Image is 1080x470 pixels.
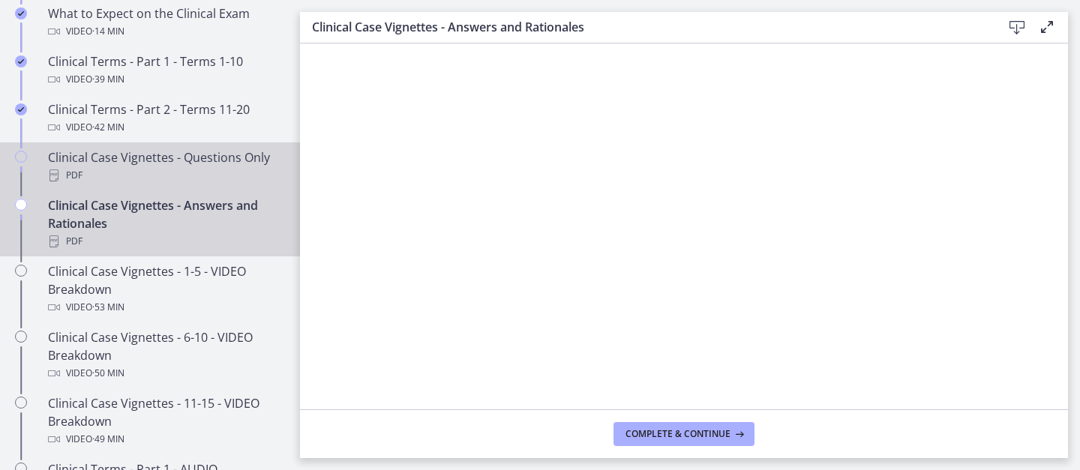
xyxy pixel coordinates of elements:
[48,232,282,250] div: PDF
[92,22,124,40] span: · 14 min
[92,430,124,448] span: · 49 min
[48,100,282,136] div: Clinical Terms - Part 2 - Terms 11-20
[48,4,282,40] div: What to Expect on the Clinical Exam
[48,148,282,184] div: Clinical Case Vignettes - Questions Only
[48,430,282,448] div: Video
[92,364,124,382] span: · 50 min
[48,262,282,316] div: Clinical Case Vignettes - 1-5 - VIDEO Breakdown
[92,70,124,88] span: · 39 min
[48,70,282,88] div: Video
[48,364,282,382] div: Video
[300,43,1068,409] iframe: To enrich screen reader interactions, please activate Accessibility in Grammarly extension settings
[48,394,282,448] div: Clinical Case Vignettes - 11-15 - VIDEO Breakdown
[48,196,282,250] div: Clinical Case Vignettes - Answers and Rationales
[48,166,282,184] div: PDF
[48,22,282,40] div: Video
[48,118,282,136] div: Video
[613,422,754,446] button: Complete & continue
[92,298,124,316] span: · 53 min
[48,298,282,316] div: Video
[15,55,27,67] i: Completed
[48,328,282,382] div: Clinical Case Vignettes - 6-10 - VIDEO Breakdown
[15,7,27,19] i: Completed
[312,18,978,36] h3: Clinical Case Vignettes - Answers and Rationales
[92,118,124,136] span: · 42 min
[625,428,730,440] span: Complete & continue
[48,52,282,88] div: Clinical Terms - Part 1 - Terms 1-10
[15,103,27,115] i: Completed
